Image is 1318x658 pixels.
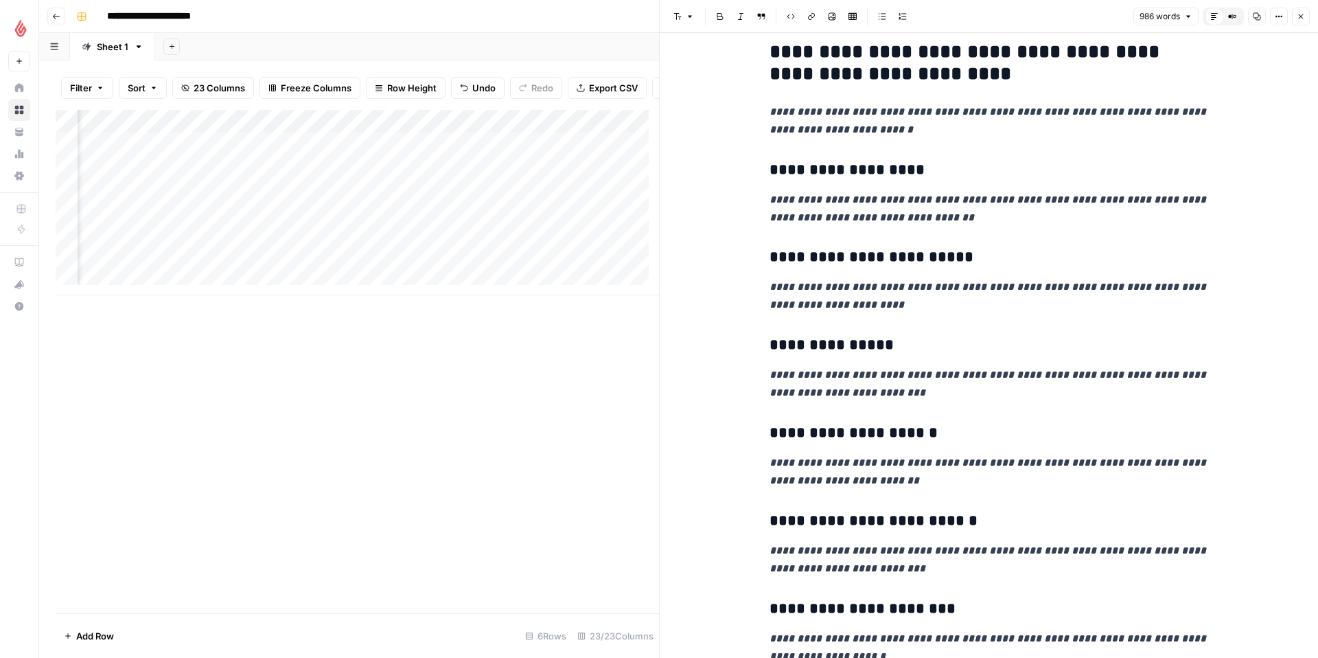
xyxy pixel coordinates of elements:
[8,77,30,99] a: Home
[8,143,30,165] a: Usage
[281,81,351,95] span: Freeze Columns
[1133,8,1199,25] button: 986 words
[8,99,30,121] a: Browse
[1140,10,1180,23] span: 986 words
[8,16,33,41] img: Lightspeed Logo
[8,273,30,295] button: What's new?
[568,77,647,99] button: Export CSV
[70,81,92,95] span: Filter
[510,77,562,99] button: Redo
[451,77,505,99] button: Undo
[8,11,30,45] button: Workspace: Lightspeed
[61,77,113,99] button: Filter
[387,81,437,95] span: Row Height
[70,33,155,60] a: Sheet 1
[472,81,496,95] span: Undo
[520,625,572,647] div: 6 Rows
[259,77,360,99] button: Freeze Columns
[76,629,114,643] span: Add Row
[56,625,122,647] button: Add Row
[8,295,30,317] button: Help + Support
[119,77,167,99] button: Sort
[194,81,245,95] span: 23 Columns
[172,77,254,99] button: 23 Columns
[9,274,30,295] div: What's new?
[8,121,30,143] a: Your Data
[8,165,30,187] a: Settings
[8,251,30,273] a: AirOps Academy
[366,77,446,99] button: Row Height
[531,81,553,95] span: Redo
[128,81,146,95] span: Sort
[589,81,638,95] span: Export CSV
[572,625,659,647] div: 23/23 Columns
[97,40,128,54] div: Sheet 1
